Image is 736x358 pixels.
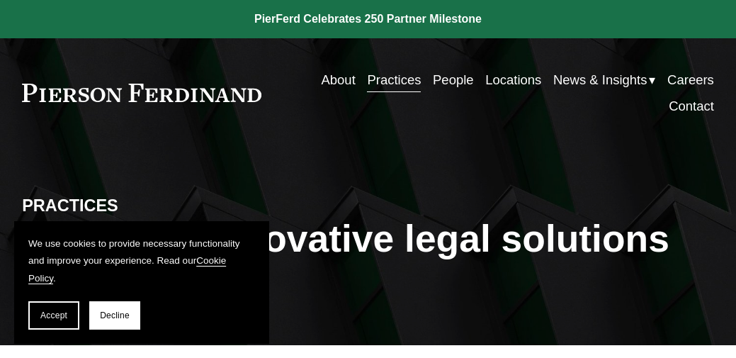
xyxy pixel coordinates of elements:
[22,196,195,217] h4: PRACTICES
[669,93,714,119] a: Contact
[22,217,714,260] h1: Providing innovative legal solutions
[40,311,67,320] span: Accept
[553,68,647,91] span: News & Insights
[14,221,269,344] section: Cookie banner
[485,67,541,93] a: Locations
[28,235,255,287] p: We use cookies to provide necessary functionality and improve your experience. Read our .
[433,67,474,93] a: People
[100,311,130,320] span: Decline
[367,67,421,93] a: Practices
[89,301,140,330] button: Decline
[28,301,79,330] button: Accept
[667,67,714,93] a: Careers
[553,67,656,93] a: folder dropdown
[28,255,226,283] a: Cookie Policy
[321,67,355,93] a: About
